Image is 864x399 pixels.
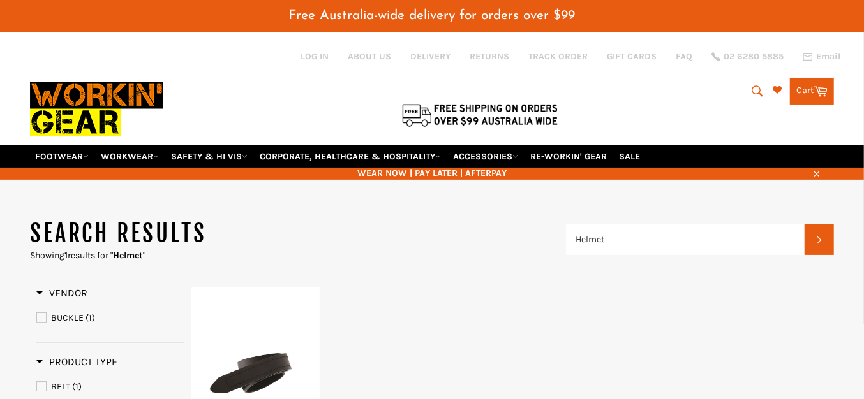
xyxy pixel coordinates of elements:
[51,312,84,323] span: BUCKLE
[36,380,184,394] a: BELT
[36,311,184,325] a: BUCKLE
[816,52,840,61] span: Email
[36,287,87,300] h3: Vendor
[525,145,612,168] a: RE-WORKIN' GEAR
[96,145,164,168] a: WORKWEAR
[36,287,87,299] span: Vendor
[86,312,95,323] span: (1)
[51,381,70,392] span: BELT
[289,9,576,22] span: Free Australia-wide delivery for orders over $99
[30,73,163,145] img: Workin Gear leaders in Workwear, Safety Boots, PPE, Uniforms. Australia's No.1 in Workwear
[528,50,588,62] a: TRACK ORDER
[30,167,834,179] span: WEAR NOW | PAY LATER | AFTERPAY
[790,78,834,105] a: Cart
[410,50,451,62] a: DELIVERY
[64,250,68,261] strong: 1
[470,50,509,62] a: RETURNS
[803,52,840,62] a: Email
[166,145,253,168] a: SAFETY & HI VIS
[255,145,446,168] a: CORPORATE, HEALTHCARE & HOSPITALITY
[30,249,566,261] p: Showing results for " "
[36,356,117,368] span: Product Type
[30,218,566,250] h1: Search results
[711,52,784,61] a: 02 6280 5885
[676,50,692,62] a: FAQ
[614,145,645,168] a: SALE
[348,50,391,62] a: ABOUT US
[448,145,523,168] a: ACCESSORIES
[566,224,805,255] input: Search
[30,145,94,168] a: FOOTWEAR
[607,50,657,62] a: GIFT CARDS
[301,51,329,62] a: Log in
[36,356,117,368] h3: Product Type
[113,250,143,261] strong: Helmet
[724,52,784,61] span: 02 6280 5885
[72,381,82,392] span: (1)
[400,101,560,128] img: Flat $9.95 shipping Australia wide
